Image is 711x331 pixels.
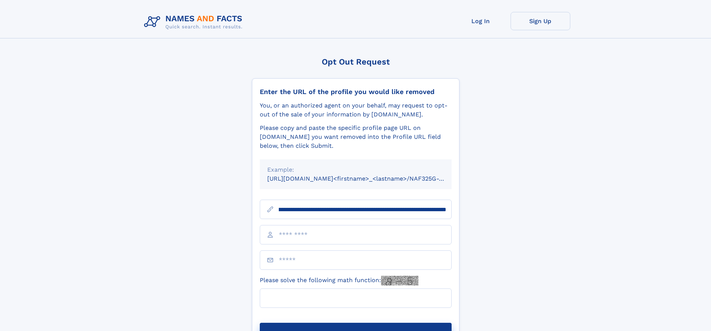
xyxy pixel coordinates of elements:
[252,57,459,66] div: Opt Out Request
[141,12,249,32] img: Logo Names and Facts
[260,124,452,150] div: Please copy and paste the specific profile page URL on [DOMAIN_NAME] you want removed into the Pr...
[267,165,444,174] div: Example:
[267,175,466,182] small: [URL][DOMAIN_NAME]<firstname>_<lastname>/NAF325G-xxxxxxxx
[260,88,452,96] div: Enter the URL of the profile you would like removed
[451,12,511,30] a: Log In
[511,12,570,30] a: Sign Up
[260,101,452,119] div: You, or an authorized agent on your behalf, may request to opt-out of the sale of your informatio...
[260,276,418,285] label: Please solve the following math function:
